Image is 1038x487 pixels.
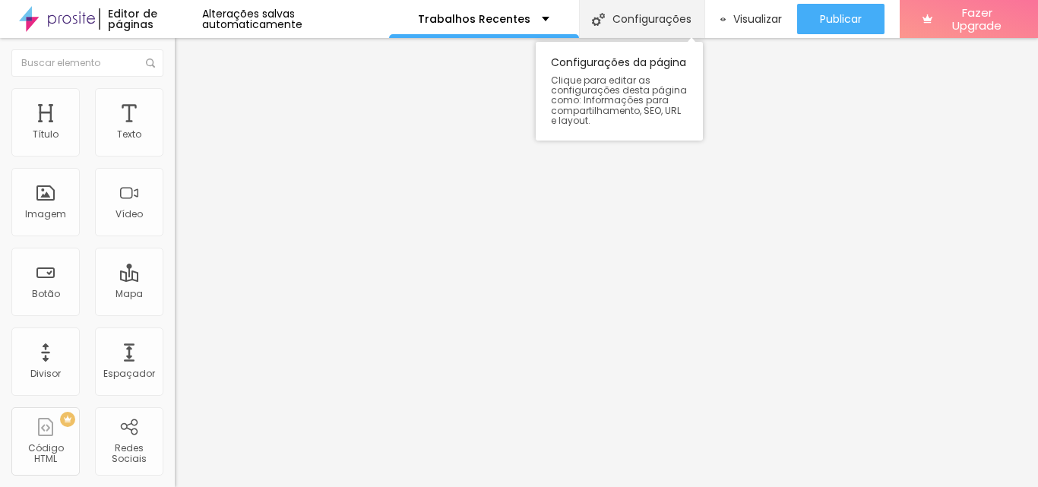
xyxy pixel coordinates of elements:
button: Visualizar [705,4,798,34]
div: Imagem [25,209,66,220]
iframe: Editor [175,38,1038,487]
img: Icone [592,13,605,26]
div: Vídeo [116,209,143,220]
div: Configurações da página [536,42,703,141]
span: Clique para editar as configurações desta página como: Informações para compartilhamento, SEO, UR... [551,75,688,125]
div: Redes Sociais [99,443,159,465]
span: Publicar [820,13,862,25]
img: view-1.svg [720,13,726,26]
span: Visualizar [733,13,782,25]
input: Buscar elemento [11,49,163,77]
div: Alterações salvas automaticamente [202,8,389,30]
p: Trabalhos Recentes [418,14,530,24]
div: Texto [117,129,141,140]
div: Divisor [30,368,61,379]
div: Código HTML [15,443,75,465]
div: Espaçador [103,368,155,379]
img: Icone [146,59,155,68]
div: Mapa [116,289,143,299]
div: Título [33,129,59,140]
span: Fazer Upgrade [938,6,1015,33]
div: Editor de páginas [99,8,201,30]
button: Publicar [797,4,885,34]
div: Botão [32,289,60,299]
